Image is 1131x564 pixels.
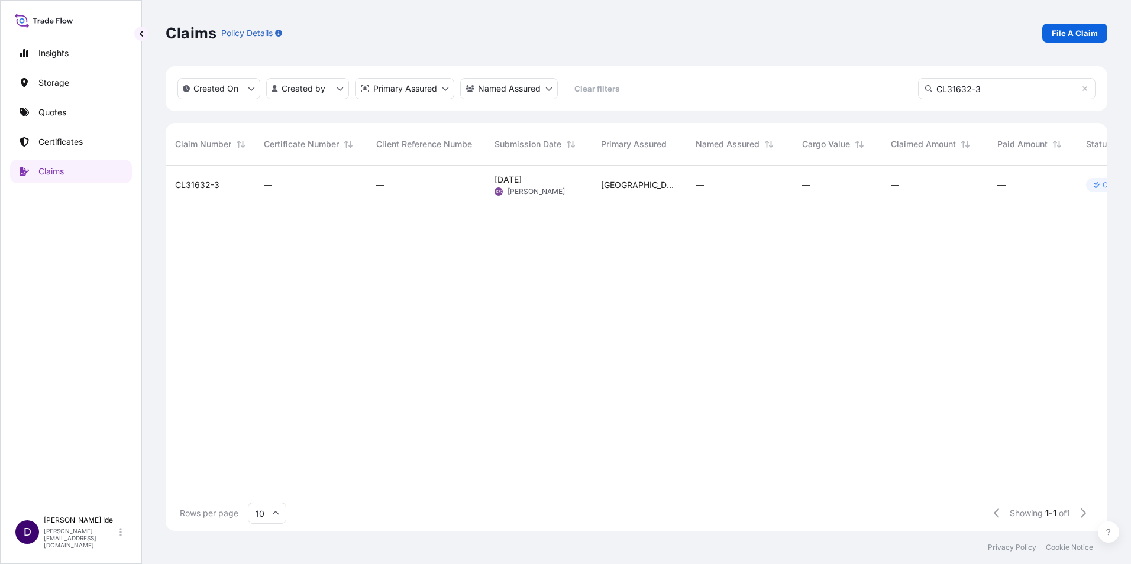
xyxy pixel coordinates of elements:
[373,83,437,95] p: Primary Assured
[376,179,384,191] span: —
[38,106,66,118] p: Quotes
[958,137,972,151] button: Sort
[44,527,117,549] p: [PERSON_NAME][EMAIL_ADDRESS][DOMAIN_NAME]
[1103,180,1121,190] p: Open
[166,24,216,43] p: Claims
[177,78,260,99] button: createdOn Filter options
[282,83,325,95] p: Created by
[10,71,132,95] a: Storage
[1086,138,1111,150] span: Status
[478,83,541,95] p: Named Assured
[696,138,760,150] span: Named Assured
[918,78,1096,99] input: Search Claim Number
[193,83,238,95] p: Created On
[1010,507,1043,519] span: Showing
[508,187,565,196] span: [PERSON_NAME]
[1052,27,1098,39] p: File A Claim
[802,179,810,191] span: —
[10,130,132,154] a: Certificates
[175,179,219,191] span: CL31632-3
[891,179,899,191] span: —
[601,179,677,191] span: [GEOGRAPHIC_DATA]
[376,138,475,150] span: Client Reference Number
[24,526,31,538] span: D
[38,136,83,148] p: Certificates
[852,137,867,151] button: Sort
[10,101,132,124] a: Quotes
[175,138,231,150] span: Claim Number
[1059,507,1070,519] span: of 1
[180,507,238,519] span: Rows per page
[460,78,558,99] button: cargoOwner Filter options
[266,78,349,99] button: createdBy Filter options
[997,179,1006,191] span: —
[38,166,64,177] p: Claims
[564,137,578,151] button: Sort
[221,27,273,39] p: Policy Details
[762,137,776,151] button: Sort
[997,138,1048,150] span: Paid Amount
[891,138,956,150] span: Claimed Amount
[601,138,667,150] span: Primary Assured
[10,160,132,183] a: Claims
[496,186,502,197] span: KS
[264,179,272,191] span: —
[1042,24,1107,43] a: File A Claim
[38,77,69,89] p: Storage
[38,47,69,59] p: Insights
[495,174,522,186] span: [DATE]
[1050,137,1064,151] button: Sort
[1045,507,1056,519] span: 1-1
[988,543,1036,552] a: Privacy Policy
[341,137,356,151] button: Sort
[564,79,630,98] button: Clear filters
[574,83,619,95] p: Clear filters
[44,516,117,525] p: [PERSON_NAME] Ide
[1046,543,1093,552] a: Cookie Notice
[355,78,454,99] button: distributor Filter options
[696,179,704,191] span: —
[10,41,132,65] a: Insights
[234,137,248,151] button: Sort
[264,138,339,150] span: Certificate Number
[802,138,850,150] span: Cargo Value
[495,138,561,150] span: Submission Date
